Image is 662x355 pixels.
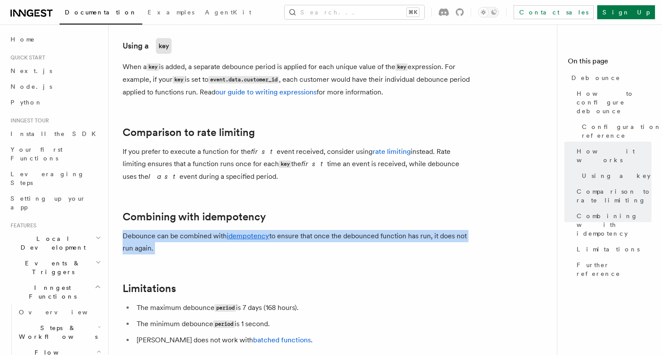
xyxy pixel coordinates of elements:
[568,56,651,70] h4: On this page
[7,54,45,61] span: Quick start
[148,9,194,16] span: Examples
[123,282,176,295] a: Limitations
[577,261,651,278] span: Further reference
[215,88,317,96] a: our guide to writing expressions
[7,222,36,229] span: Features
[301,160,327,168] em: first
[7,234,95,252] span: Local Development
[15,320,103,345] button: Steps & Workflows
[208,76,279,84] code: event.data.customer_id
[11,67,52,74] span: Next.js
[11,195,86,211] span: Setting up your app
[7,259,95,276] span: Events & Triggers
[11,171,85,186] span: Leveraging Steps
[123,126,255,139] a: Comparison to rate limiting
[15,324,98,341] span: Steps & Workflows
[215,304,236,312] code: period
[156,38,172,54] code: key
[478,7,499,17] button: Toggle dark mode
[577,245,640,254] span: Limitations
[142,3,200,24] a: Examples
[395,63,408,71] code: key
[577,187,651,205] span: Comparison to rate limiting
[123,211,266,223] a: Combining with idempotency
[582,122,662,140] span: Configuration reference
[7,79,103,94] a: Node.js
[60,3,142,24] a: Documentation
[514,5,594,19] a: Contact sales
[173,76,185,84] code: key
[7,126,103,142] a: Install the SDK
[213,320,235,328] code: period
[573,184,651,208] a: Comparison to rate limiting
[373,147,411,156] a: rate limiting
[148,172,180,181] em: last
[279,160,291,168] code: key
[577,147,651,164] span: How it works
[253,336,311,344] a: batched functions
[7,31,103,47] a: Home
[7,231,103,255] button: Local Development
[11,130,101,137] span: Install the SDK
[597,5,655,19] a: Sign Up
[11,83,52,90] span: Node.js
[123,146,473,183] p: If you prefer to execute a function for the event received, consider using instead. Rate limiting...
[200,3,257,24] a: AgentKit
[7,63,103,79] a: Next.js
[573,143,651,168] a: How it works
[11,35,35,44] span: Home
[582,171,651,180] span: Using a key
[11,146,63,162] span: Your first Functions
[577,212,651,238] span: Combining with idempotency
[577,89,651,115] span: How to configure debounce
[7,280,103,304] button: Inngest Functions
[134,334,473,346] li: [PERSON_NAME] does not work with .
[7,117,49,124] span: Inngest tour
[568,70,651,86] a: Debounce
[7,283,95,301] span: Inngest Functions
[578,119,651,143] a: Configuration reference
[134,318,473,331] li: The minimum debounce is 1 second.
[134,302,473,314] li: The maximum debounce is 7 days (168 hours).
[205,9,251,16] span: AgentKit
[7,94,103,110] a: Python
[573,257,651,282] a: Further reference
[573,208,651,241] a: Combining with idempotency
[578,168,651,184] a: Using a key
[227,232,269,240] a: idempotency
[571,73,620,82] span: Debounce
[123,230,473,254] p: Debounce can be combined with to ensure that once the debounced function has run, it does not run...
[7,255,103,280] button: Events & Triggers
[123,61,473,98] p: When a is added, a separate debounce period is applied for each unique value of the expression. F...
[19,309,109,316] span: Overview
[251,147,277,156] em: first
[7,142,103,166] a: Your first Functions
[285,5,424,19] button: Search...⌘K
[11,99,42,106] span: Python
[573,86,651,119] a: How to configure debounce
[407,8,419,17] kbd: ⌘K
[65,9,137,16] span: Documentation
[7,166,103,191] a: Leveraging Steps
[147,63,159,71] code: key
[7,191,103,215] a: Setting up your app
[15,304,103,320] a: Overview
[123,38,172,54] a: Using akey
[573,241,651,257] a: Limitations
